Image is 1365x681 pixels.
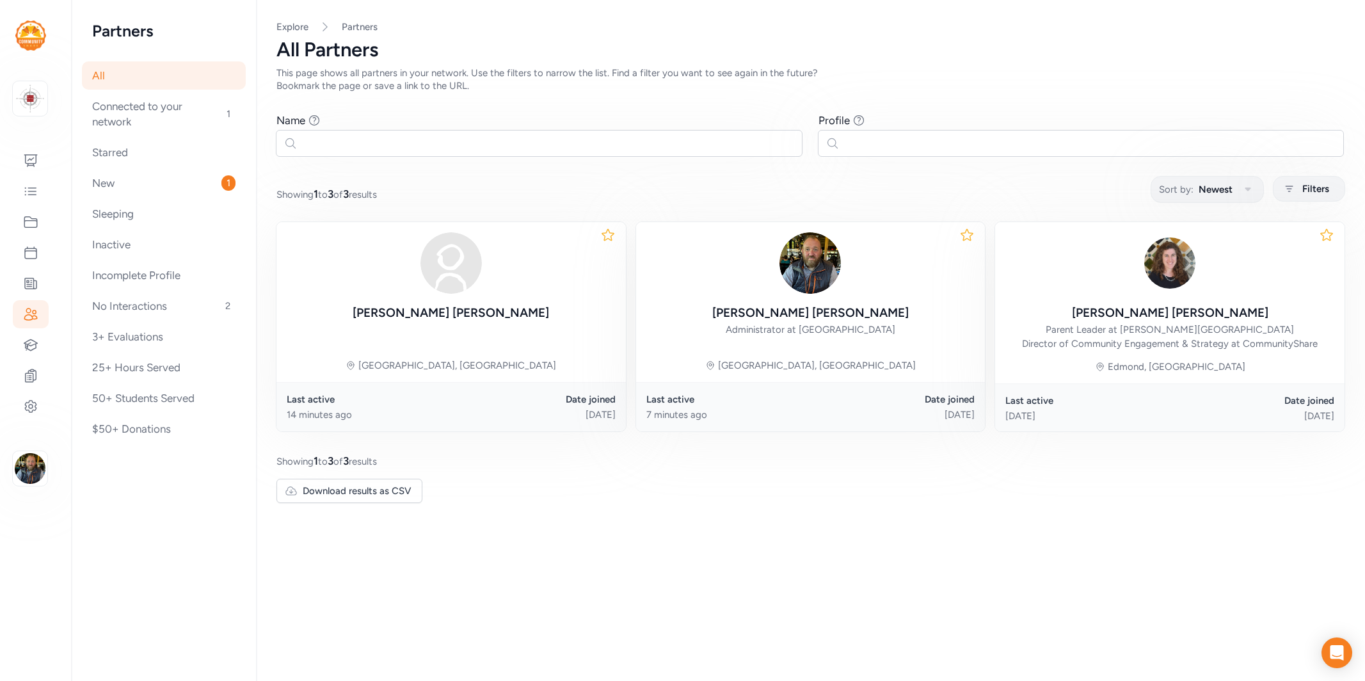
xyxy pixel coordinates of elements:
div: Open Intercom Messenger [1321,637,1352,668]
nav: Breadcrumb [276,20,1345,33]
div: Sleeping [82,200,246,228]
div: [GEOGRAPHIC_DATA], [GEOGRAPHIC_DATA] [718,359,916,372]
img: logo [16,84,44,113]
a: Explore [276,21,308,33]
span: Filters [1302,181,1329,196]
span: Newest [1199,182,1233,197]
div: Edmond, [GEOGRAPHIC_DATA] [1108,360,1245,373]
h2: Partners [92,20,235,41]
a: Partners [342,20,378,33]
div: Director of Community Engagement & Strategy at CommunityShare [1022,337,1318,350]
div: Date joined [451,393,616,406]
img: logo [15,20,46,51]
span: 1 [221,175,235,191]
img: avatar38fbb18c.svg [420,232,482,294]
span: 3 [343,454,349,467]
div: All Partners [276,38,1345,61]
div: Incomplete Profile [82,261,246,289]
div: Starred [82,138,246,166]
span: 3 [328,454,333,467]
div: [DATE] [1005,410,1170,422]
span: Sort by: [1159,182,1193,197]
div: Name [276,113,305,128]
span: 3 [328,188,333,200]
span: Showing to of results [276,453,377,469]
div: [GEOGRAPHIC_DATA], [GEOGRAPHIC_DATA] [358,359,556,372]
div: Administrator at [GEOGRAPHIC_DATA] [726,323,895,336]
div: $50+ Donations [82,415,246,443]
button: Download results as CSV [276,479,422,503]
div: 7 minutes ago [646,408,811,421]
div: Inactive [82,230,246,259]
div: Profile [818,113,850,128]
div: This page shows all partners in your network. Use the filters to narrow the list. Find a filter y... [276,67,850,92]
div: [DATE] [451,408,616,421]
div: Last active [287,393,451,406]
img: xHGhUblRSFqCpjepzwsd [1139,232,1201,294]
span: 1 [314,454,318,467]
div: [DATE] [1170,410,1334,422]
div: Last active [646,393,811,406]
div: Date joined [1170,394,1334,407]
span: 1 [221,106,235,122]
div: Connected to your network [82,92,246,136]
div: 3+ Evaluations [82,323,246,351]
div: [PERSON_NAME] [PERSON_NAME] [712,304,909,322]
div: [PERSON_NAME] [PERSON_NAME] [353,304,549,322]
div: No Interactions [82,292,246,320]
div: New [82,169,246,197]
div: All [82,61,246,90]
button: Sort by:Newest [1151,176,1264,203]
div: 50+ Students Served [82,384,246,412]
span: 3 [343,188,349,200]
img: 6zk4izn8ROGC0BpKjWRl [779,232,841,294]
div: Parent Leader at [PERSON_NAME][GEOGRAPHIC_DATA] [1046,323,1294,336]
span: 1 [314,188,318,200]
div: [PERSON_NAME] [PERSON_NAME] [1072,304,1268,322]
div: [DATE] [810,408,975,421]
span: 2 [220,298,235,314]
div: Last active [1005,394,1170,407]
div: 14 minutes ago [287,408,451,421]
div: Date joined [810,393,975,406]
span: Download results as CSV [303,485,411,497]
div: 25+ Hours Served [82,353,246,381]
span: Showing to of results [276,186,377,202]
